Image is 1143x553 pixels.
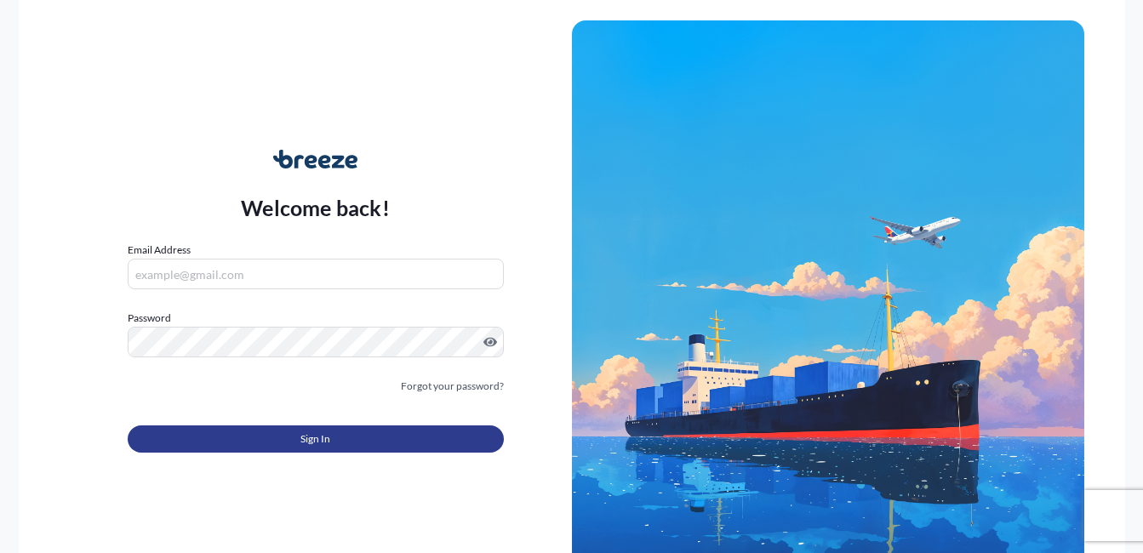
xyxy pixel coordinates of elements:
[128,259,504,289] input: example@gmail.com
[241,194,390,221] p: Welcome back!
[401,378,504,395] a: Forgot your password?
[128,242,191,259] label: Email Address
[300,430,330,448] span: Sign In
[128,425,504,453] button: Sign In
[483,335,497,349] button: Show password
[128,310,504,327] label: Password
